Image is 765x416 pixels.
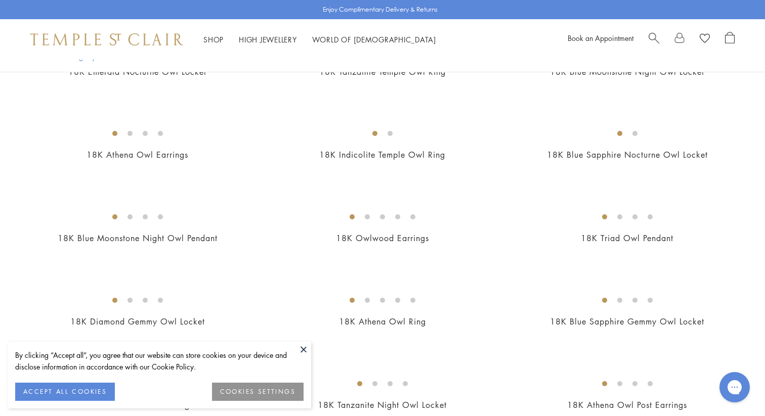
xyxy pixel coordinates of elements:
button: ACCEPT ALL COOKIES [15,383,115,401]
a: 18K Indicolite Temple Owl Ring [319,149,445,160]
a: 18K Diamond Gemmy Owl Locket [70,316,205,327]
a: Search [649,32,659,47]
a: 18K Athena Owl Earrings [87,149,188,160]
a: Book an Appointment [568,33,633,43]
img: Temple St. Clair [30,33,183,45]
a: 18K Owlwood Earrings [336,233,429,244]
a: Open Shopping Bag [725,32,735,47]
a: 18K Blue Moonstone Night Owl Locket [550,66,704,77]
iframe: Gorgias live chat messenger [714,368,755,406]
p: Enjoy Complimentary Delivery & Returns [323,5,438,15]
a: 18K Tanzanite Temple Owl Ring [319,66,446,77]
a: 18K Blue Moonstone Night Owl Pendant [58,233,218,244]
a: 18K Blue Sapphire Gemmy Owl Locket [550,316,704,327]
a: High JewelleryHigh Jewellery [239,34,297,44]
a: View Wishlist [700,32,710,47]
a: 18K Tanzanite Night Owl Locket [318,399,447,410]
a: 18K Triad Owl Pendant [581,233,673,244]
a: 18K Blue Sapphire Nocturne Owl Locket [547,149,708,160]
a: 18K Athena Owl Ring [339,316,426,327]
button: COOKIES SETTINGS [212,383,304,401]
a: ShopShop [203,34,224,44]
a: World of [DEMOGRAPHIC_DATA]World of [DEMOGRAPHIC_DATA] [312,34,436,44]
a: 18K Athena Owl Post Earrings [567,399,687,410]
a: 18K Emerald Nocturne Owl Locket [68,66,206,77]
nav: Main navigation [203,33,436,46]
div: By clicking “Accept all”, you agree that our website can store cookies on your device and disclos... [15,349,304,373]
